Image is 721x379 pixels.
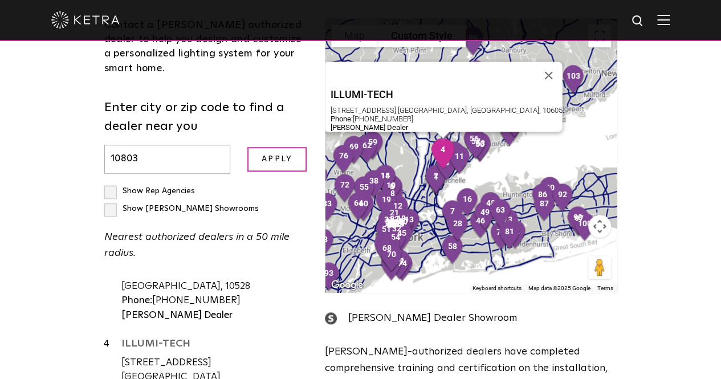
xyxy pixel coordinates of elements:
div: 93 [312,257,345,297]
div: 98 [561,201,594,241]
div: 58 [436,230,469,270]
div: 48 [474,187,507,227]
div: 87 [528,188,561,227]
div: 41 [375,206,408,246]
div: 83 [311,188,344,227]
div: 81 [493,215,526,255]
span: Map data ©2025 Google [528,285,590,291]
div: 55 [348,171,381,211]
div: 11 [443,140,476,180]
input: Apply [247,147,307,172]
a: ILLUMI-TECH [121,339,308,353]
div: 44 [373,209,406,248]
div: 7 [436,195,469,235]
img: Google [328,278,366,292]
div: 70 [375,238,408,278]
div: 80 [493,112,526,152]
img: showroom_icon.png [325,312,337,324]
div: 66 [373,228,406,268]
div: 21 [378,197,411,237]
div: 90 [533,172,567,211]
div: 2 [419,160,453,199]
button: Keyboard shortcuts [472,284,522,292]
a: Open this area in Google Maps (opens a new window) [328,278,366,292]
a: Terms (opens in new tab) [597,285,613,291]
div: 92 [546,178,579,218]
img: search icon [631,14,645,28]
div: 16 [451,183,484,223]
div: 103 [557,60,590,100]
div: Contact a [PERSON_NAME] authorized dealer to help you design and customize a personalized lightin... [104,18,308,76]
div: [PERSON_NAME] Dealer Showroom [325,310,617,327]
div: 96 [457,22,490,62]
div: [PHONE_NUMBER] [331,115,563,123]
div: 54 [379,221,412,261]
div: 63 [484,194,517,234]
label: Enter city or zip code to find a dealer near you [104,99,308,136]
button: Close [535,62,563,89]
div: 35 [373,205,406,245]
input: Enter city or zip code [104,145,231,174]
div: 22 [378,203,411,243]
div: 36 [373,206,406,246]
div: 51 [370,213,403,253]
p: Nearest authorized dealers in a 50 mile radius. [104,229,308,262]
div: 57 [459,125,492,165]
div: 76 [327,140,360,180]
img: ketra-logo-2019-white [51,11,120,28]
div: 86 [526,178,559,218]
div: 72 [328,169,361,209]
div: 28 [441,207,474,247]
label: Show Rep Agencies [104,187,195,195]
strong: Phone: [121,296,152,305]
div: 4 [426,133,459,173]
button: Map camera controls [588,215,611,238]
button: Drag Pegman onto the map to open Street View [588,256,611,279]
div: 100 [568,207,601,247]
strong: [PERSON_NAME] Dealer [121,311,233,320]
strong: [PERSON_NAME] Dealer [331,123,408,132]
div: [STREET_ADDRESS] [GEOGRAPHIC_DATA], [GEOGRAPHIC_DATA], 10605 [331,106,563,115]
div: [PHONE_NUMBER] [121,294,308,308]
div: 65 [368,227,401,267]
label: Show [PERSON_NAME] Showrooms [104,205,259,213]
a: ILLUMI-TECH [331,89,563,103]
div: 75 [484,216,518,256]
div: 68 [370,232,404,272]
strong: Phone: [331,115,353,123]
img: Hamburger%20Nav.svg [657,14,670,25]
